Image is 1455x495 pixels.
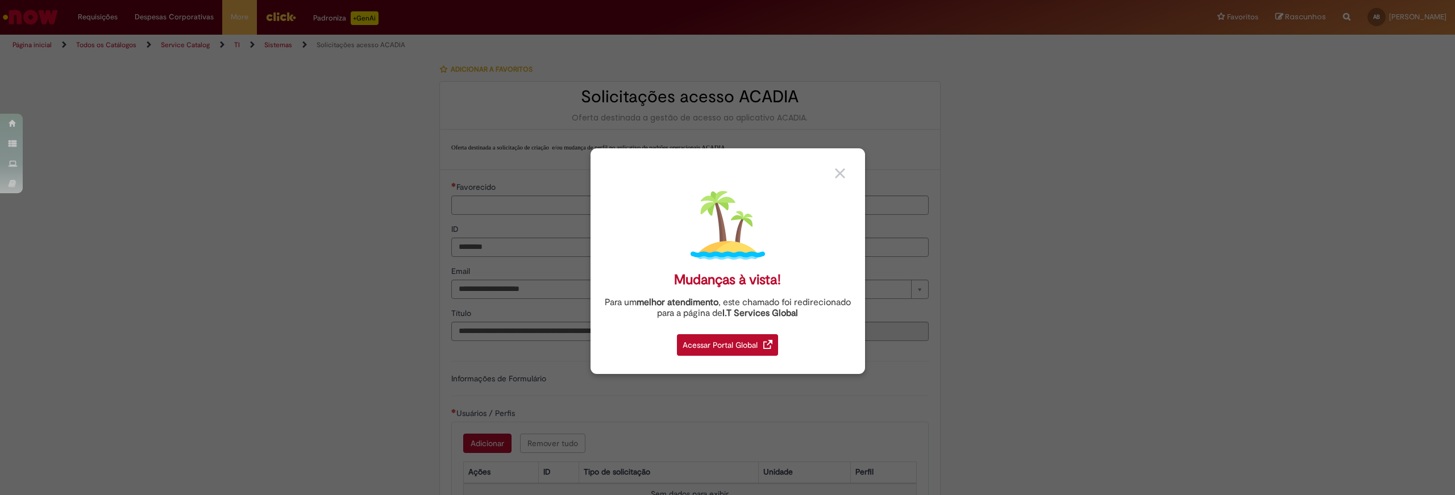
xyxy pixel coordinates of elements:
a: I.T Services Global [722,301,798,319]
div: Acessar Portal Global [677,334,778,356]
a: Acessar Portal Global [677,328,778,356]
img: close_button_grey.png [835,168,845,178]
div: Mudanças à vista! [674,272,781,288]
img: island.png [691,188,765,263]
img: redirect_link.png [763,340,772,349]
strong: melhor atendimento [637,297,718,308]
div: Para um , este chamado foi redirecionado para a página de [599,297,857,319]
